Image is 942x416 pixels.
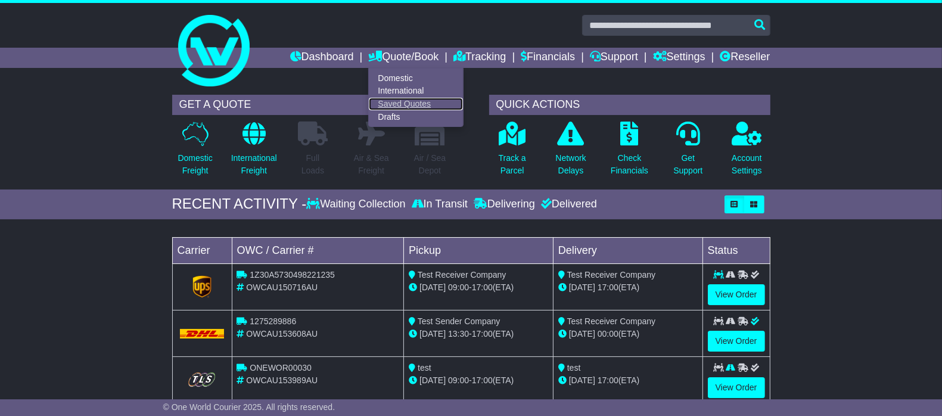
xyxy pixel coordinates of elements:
[489,95,770,115] div: QUICK ACTIONS
[569,375,595,385] span: [DATE]
[232,237,404,263] td: OWC / Carrier #
[419,375,446,385] span: [DATE]
[178,152,212,177] p: Domestic Freight
[590,48,638,68] a: Support
[558,328,698,340] div: (ETA)
[498,121,527,184] a: Track aParcel
[731,121,763,184] a: AccountSettings
[418,316,500,326] span: Test Sender Company
[246,375,318,385] span: OWCAU153989AU
[538,198,597,211] div: Delivered
[499,152,526,177] p: Track a Parcel
[558,374,698,387] div: (ETA)
[611,152,648,177] p: Check Financials
[354,152,389,177] p: Air & Sea Freight
[471,198,538,211] div: Delivering
[190,275,214,299] img: UPS.png
[177,121,213,184] a: DomesticFreight
[569,329,595,339] span: [DATE]
[567,363,581,372] span: test
[368,48,439,68] a: Quote/Book
[409,281,548,294] div: - (ETA)
[610,121,649,184] a: CheckFinancials
[231,152,277,177] p: International Freight
[419,282,446,292] span: [DATE]
[180,329,225,339] img: DHL.png
[598,375,618,385] span: 17:00
[369,98,463,111] a: Saved Quotes
[172,195,307,213] div: RECENT ACTIVITY -
[673,152,702,177] p: Get Support
[472,329,493,339] span: 17:00
[448,375,469,385] span: 09:00
[409,198,471,211] div: In Transit
[369,85,463,98] a: International
[472,375,493,385] span: 17:00
[368,68,464,127] div: Quote/Book
[569,282,595,292] span: [DATE]
[409,374,548,387] div: - (ETA)
[708,331,765,352] a: View Order
[708,377,765,398] a: View Order
[448,282,469,292] span: 09:00
[732,152,762,177] p: Account Settings
[250,270,334,280] span: 1Z30A5730498221235
[404,237,554,263] td: Pickup
[172,95,453,115] div: GET A QUOTE
[180,370,225,389] img: GetCarrierServiceLogo
[702,237,770,263] td: Status
[453,48,506,68] a: Tracking
[567,316,656,326] span: Test Receiver Company
[720,48,770,68] a: Reseller
[246,282,318,292] span: OWCAU150716AU
[598,329,618,339] span: 00:00
[558,281,698,294] div: (ETA)
[250,316,296,326] span: 1275289886
[163,402,335,412] span: © One World Courier 2025. All rights reserved.
[250,363,311,372] span: ONEWOR00030
[472,282,493,292] span: 17:00
[246,329,318,339] span: OWCAU153608AU
[448,329,469,339] span: 13:30
[414,152,446,177] p: Air / Sea Depot
[553,237,702,263] td: Delivery
[306,198,408,211] div: Waiting Collection
[409,328,548,340] div: - (ETA)
[555,121,586,184] a: NetworkDelays
[172,237,232,263] td: Carrier
[673,121,703,184] a: GetSupport
[521,48,575,68] a: Financials
[418,270,506,280] span: Test Receiver Company
[290,48,354,68] a: Dashboard
[653,48,705,68] a: Settings
[418,363,431,372] span: test
[708,284,765,305] a: View Order
[298,152,328,177] p: Full Loads
[419,329,446,339] span: [DATE]
[598,282,618,292] span: 17:00
[369,110,463,123] a: Drafts
[231,121,278,184] a: InternationalFreight
[555,152,586,177] p: Network Delays
[567,270,656,280] span: Test Receiver Company
[369,72,463,85] a: Domestic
